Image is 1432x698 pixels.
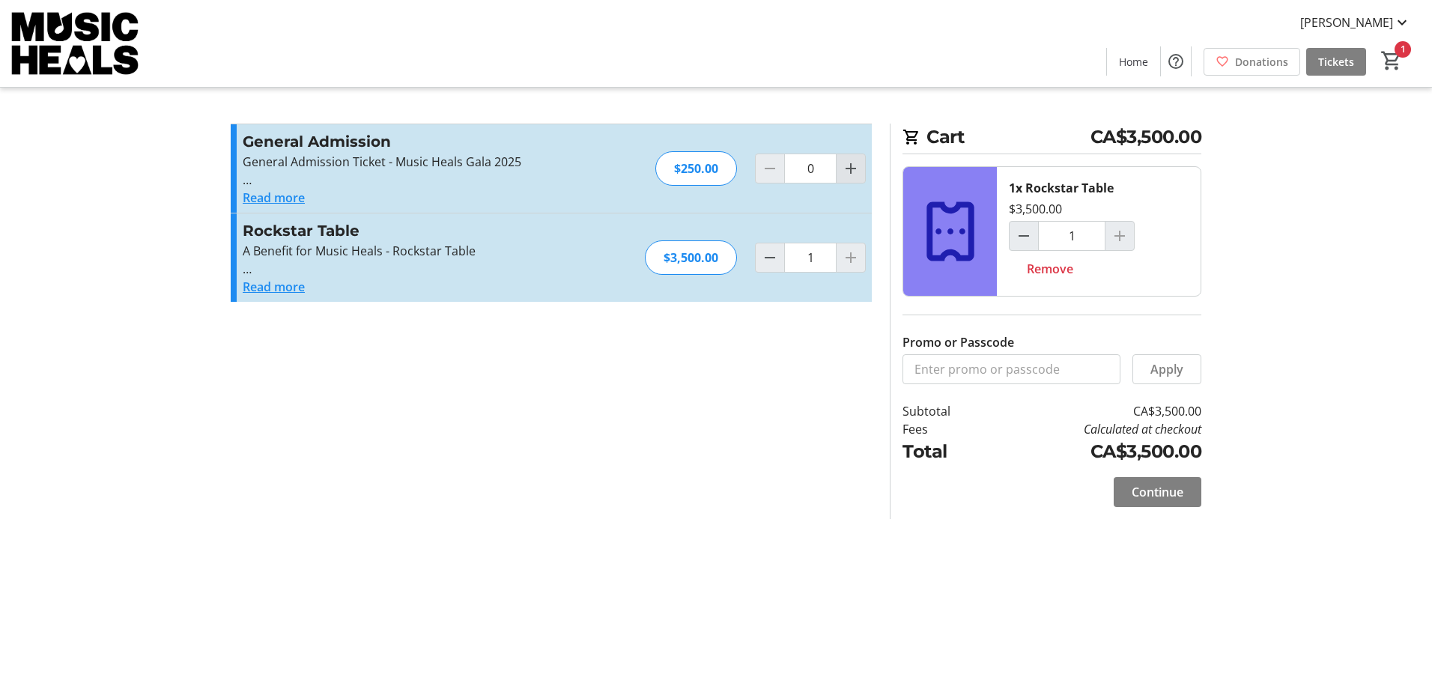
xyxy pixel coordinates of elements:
[1378,47,1405,74] button: Cart
[902,333,1014,351] label: Promo or Passcode
[1038,221,1105,251] input: Rockstar Table Quantity
[902,420,989,438] td: Fees
[902,354,1120,384] input: Enter promo or passcode
[1306,48,1366,76] a: Tickets
[902,402,989,420] td: Subtotal
[1009,179,1114,197] div: 1x Rockstar Table
[1235,54,1288,70] span: Donations
[1288,10,1423,34] button: [PERSON_NAME]
[1119,54,1148,70] span: Home
[243,242,570,260] p: A Benefit for Music Heals - Rockstar Table
[243,153,570,171] p: General Admission Ticket - Music Heals Gala 2025
[1027,260,1073,278] span: Remove
[837,154,865,183] button: Increment by one
[1300,13,1393,31] span: [PERSON_NAME]
[989,438,1201,465] td: CA$3,500.00
[1009,200,1062,218] div: $3,500.00
[1107,48,1160,76] a: Home
[989,402,1201,420] td: CA$3,500.00
[645,240,737,275] div: $3,500.00
[902,438,989,465] td: Total
[243,219,570,242] h3: Rockstar Table
[1009,254,1091,284] button: Remove
[902,124,1201,154] h2: Cart
[1318,54,1354,70] span: Tickets
[1204,48,1300,76] a: Donations
[1150,360,1183,378] span: Apply
[784,154,837,183] input: General Admission Quantity
[9,6,142,81] img: Music Heals Charitable Foundation's Logo
[243,278,305,296] button: Read more
[1132,483,1183,501] span: Continue
[989,420,1201,438] td: Calculated at checkout
[1010,222,1038,250] button: Decrement by one
[1114,477,1201,507] button: Continue
[784,243,837,273] input: Rockstar Table Quantity
[243,130,570,153] h3: General Admission
[1161,46,1191,76] button: Help
[1132,354,1201,384] button: Apply
[756,243,784,272] button: Decrement by one
[1090,124,1202,151] span: CA$3,500.00
[243,189,305,207] button: Read more
[655,151,737,186] div: $250.00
